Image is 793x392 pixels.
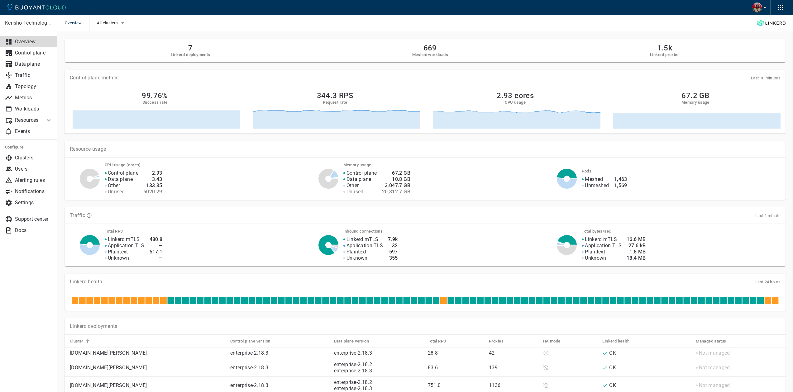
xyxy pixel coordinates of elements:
a: enterprise-2.18.3 [230,382,268,388]
p: Linkerd mTLS [346,236,379,243]
img: Rayshard Thompson [752,2,762,12]
h2: 2.93 cores [497,91,534,100]
a: enterprise-2.18.3 [334,350,372,356]
p: OK [609,382,616,389]
p: Meshed [585,176,603,182]
span: Last 24 hours [755,280,781,284]
span: Data plane version [334,338,377,344]
a: enterprise-2.18.3 [230,365,268,371]
p: OK [609,365,616,371]
h4: 3,047.7 GB [382,182,410,189]
h5: CPU usage [505,100,526,105]
h4: 1,463 [614,176,627,182]
p: Docs [15,227,52,234]
h4: 18.4 MB [627,255,646,261]
h5: Linkerd health [602,339,629,344]
p: Linkerd mTLS [585,236,617,243]
h4: 10.8 GB [382,176,410,182]
span: HA mode [543,338,569,344]
p: 139 [489,365,538,371]
span: All clusters [97,21,119,26]
p: Unknown [585,255,606,261]
p: Data plane [108,176,133,182]
p: Other [108,182,120,189]
h2: 67.2 GB [681,91,709,100]
p: Metrics [15,95,52,101]
h5: Request rate [323,100,347,105]
h2: 1.5k [650,44,680,52]
a: 2.93 coresCPU usage [430,91,600,129]
p: Traffic [70,212,85,219]
p: Control plane metrics [70,75,118,81]
p: Control plane [15,50,52,56]
span: Managed status [696,338,734,344]
h5: Control plane version [230,339,270,344]
p: Plaintext [108,249,128,255]
h5: Meshed workloads [412,52,448,57]
h4: 1.8 MB [627,249,646,255]
h4: 480.8 [150,236,163,243]
p: Plaintext [346,249,367,255]
p: Data plane [346,176,371,182]
p: 83.6 [428,365,484,371]
p: Alerting rules [15,177,52,183]
h4: 133.35 [143,182,162,189]
p: [DOMAIN_NAME][PERSON_NAME] [70,365,225,371]
p: Not managed [699,350,730,356]
p: Clusters [15,155,52,161]
h2: 99.76% [142,91,168,100]
h4: — [150,255,163,261]
p: Traffic [15,72,52,78]
h2: 669 [412,44,448,52]
p: 1136 [489,382,538,389]
h2: 7 [171,44,210,52]
span: Linkerd health [602,338,638,344]
p: Resource usage [70,146,781,152]
a: enterprise-2.18.2 [334,361,372,367]
p: Support center [15,216,52,222]
h4: 32 [388,243,398,249]
h4: 355 [388,255,398,261]
p: 28.8 [428,350,484,356]
svg: TLS data is compiled from traffic seen by Linkerd proxies. RPS and TCP bytes reflect both inbound... [86,213,92,218]
p: [DOMAIN_NAME][PERSON_NAME] [70,350,225,356]
h2: 344.3 RPS [317,91,354,100]
p: Linkerd deployments [70,323,117,329]
a: 344.3 RPSRequest rate [250,91,420,129]
span: Overview [65,15,89,31]
a: enterprise-2.18.3 [230,350,268,356]
h4: — [150,243,163,249]
h4: 27.6 kB [627,243,646,249]
p: Users [15,166,52,172]
p: Unmeshed [585,182,609,189]
a: enterprise-2.18.3 [334,368,372,374]
h5: Linkerd proxies [650,52,680,57]
p: Application TLS [108,243,145,249]
h4: 1,569 [614,182,627,189]
p: Unknown [108,255,129,261]
p: Unused [108,189,125,195]
h4: 5020.29 [143,189,162,195]
button: All clusters [97,18,127,28]
p: Kensho Technologies [5,20,52,26]
h4: 2.93 [143,170,162,176]
h4: 597 [388,249,398,255]
p: 42 [489,350,538,356]
p: Settings [15,200,52,206]
span: Total RPS [428,338,454,344]
p: Unknown [346,255,368,261]
p: Unused [346,189,364,195]
a: 67.2 GBMemory usage [610,91,781,129]
p: Events [15,128,52,135]
p: Resources [15,117,40,123]
h5: HA mode [543,339,561,344]
p: Other [346,182,359,189]
h5: Data plane version [334,339,369,344]
p: Plaintext [585,249,605,255]
a: enterprise-2.18.3 [334,385,372,391]
h4: 517.1 [150,249,163,255]
h5: Total RPS [428,339,446,344]
span: Cluster [70,338,92,344]
h5: Proxies [489,339,504,344]
p: [DOMAIN_NAME][PERSON_NAME] [70,382,225,389]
